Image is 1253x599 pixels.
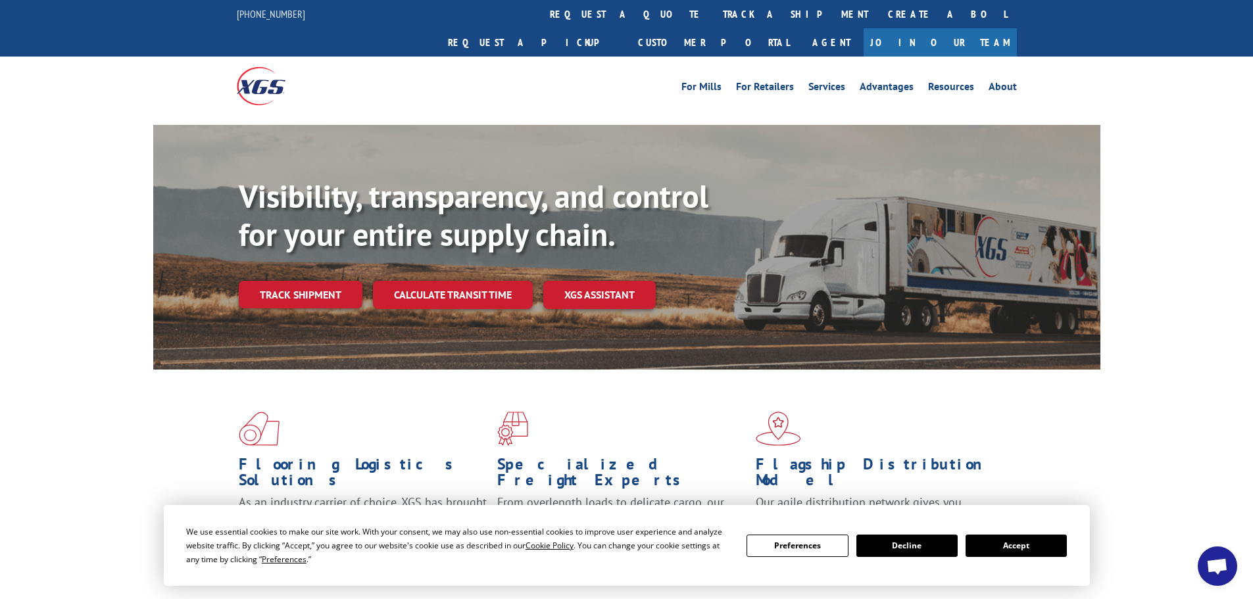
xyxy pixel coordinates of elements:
[860,82,914,96] a: Advantages
[438,28,628,57] a: Request a pickup
[808,82,845,96] a: Services
[756,412,801,446] img: xgs-icon-flagship-distribution-model-red
[856,535,958,557] button: Decline
[497,494,746,553] p: From overlength loads to delicate cargo, our experienced staff knows the best way to move your fr...
[239,412,280,446] img: xgs-icon-total-supply-chain-intelligence-red
[262,554,307,565] span: Preferences
[681,82,722,96] a: For Mills
[543,281,656,309] a: XGS ASSISTANT
[756,456,1004,494] h1: Flagship Distribution Model
[373,281,533,309] a: Calculate transit time
[239,456,487,494] h1: Flooring Logistics Solutions
[628,28,799,57] a: Customer Portal
[497,412,528,446] img: xgs-icon-focused-on-flooring-red
[864,28,1017,57] a: Join Our Team
[526,540,574,551] span: Cookie Policy
[1198,546,1237,586] div: Open chat
[239,494,487,541] span: As an industry carrier of choice, XGS has brought innovation and dedication to flooring logistics...
[239,281,362,308] a: Track shipment
[747,535,848,557] button: Preferences
[736,82,794,96] a: For Retailers
[239,176,708,254] b: Visibility, transparency, and control for your entire supply chain.
[164,505,1090,586] div: Cookie Consent Prompt
[989,82,1017,96] a: About
[966,535,1067,557] button: Accept
[799,28,864,57] a: Agent
[186,525,731,566] div: We use essential cookies to make our site work. With your consent, we may also use non-essential ...
[928,82,974,96] a: Resources
[497,456,746,494] h1: Specialized Freight Experts
[237,7,305,20] a: [PHONE_NUMBER]
[756,494,998,525] span: Our agile distribution network gives you nationwide inventory management on demand.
